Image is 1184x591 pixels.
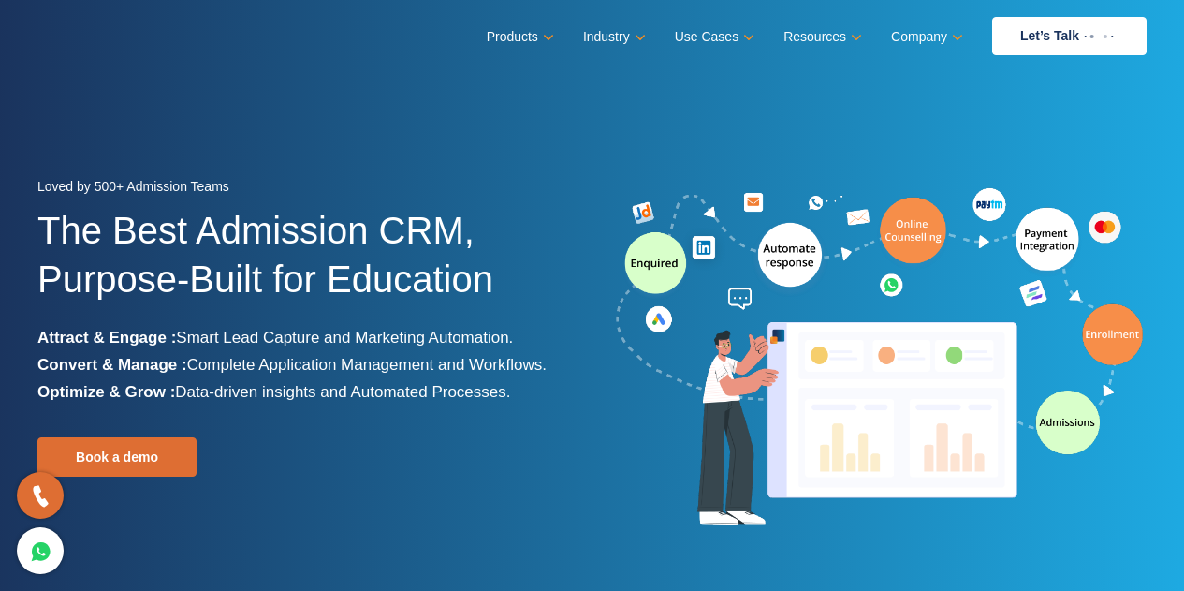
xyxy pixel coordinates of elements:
span: Smart Lead Capture and Marketing Automation. [176,329,513,347]
a: Book a demo [37,437,197,477]
a: Company [891,23,959,51]
b: Convert & Manage : [37,356,187,374]
span: Complete Application Management and Workflows. [187,356,547,374]
span: Data-driven insights and Automated Processes. [175,383,510,401]
a: Products [487,23,550,51]
a: Resources [783,23,858,51]
b: Optimize & Grow : [37,383,175,401]
h1: The Best Admission CRM, Purpose-Built for Education [37,206,578,324]
a: Let’s Talk [992,17,1147,55]
a: Use Cases [675,23,751,51]
b: Attract & Engage : [37,329,176,347]
div: Loved by 500+ Admission Teams [37,173,578,206]
a: Industry [583,23,642,51]
img: admission-software-home-page-header [613,184,1147,533]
